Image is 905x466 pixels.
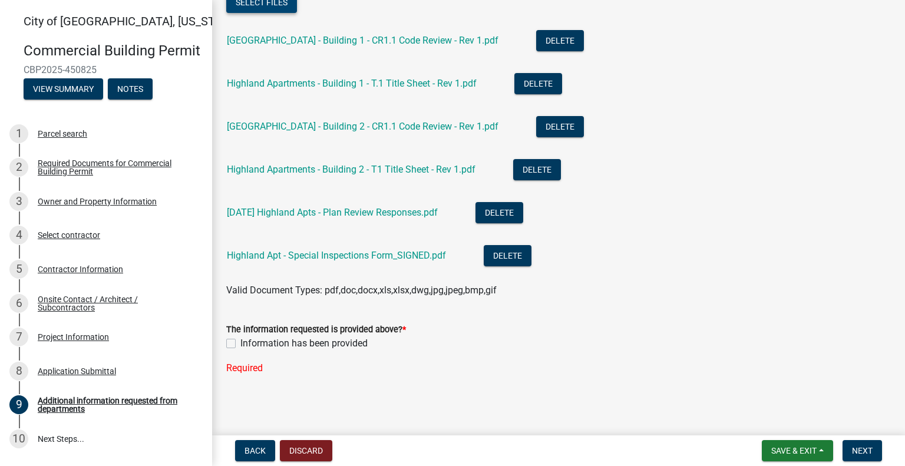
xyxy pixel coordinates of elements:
[514,79,562,90] wm-modal-confirm: Delete Document
[536,30,584,51] button: Delete
[38,295,193,312] div: Onsite Contact / Architect / Subcontractors
[226,361,891,375] div: Required
[852,446,873,455] span: Next
[38,265,123,273] div: Contractor Information
[108,78,153,100] button: Notes
[9,395,28,414] div: 9
[240,336,368,351] label: Information has been provided
[227,78,477,89] a: Highland Apartments - Building 1 - T.1 Title Sheet - Rev 1.pdf
[843,440,882,461] button: Next
[38,396,193,413] div: Additional information requested from departments
[24,64,189,75] span: CBP2025-450825
[24,14,238,28] span: City of [GEOGRAPHIC_DATA], [US_STATE]
[227,35,498,46] a: [GEOGRAPHIC_DATA] - Building 1 - CR1.1 Code Review - Rev 1.pdf
[227,121,498,132] a: [GEOGRAPHIC_DATA] - Building 2 - CR1.1 Code Review - Rev 1.pdf
[226,285,497,296] span: Valid Document Types: pdf,doc,docx,xls,xlsx,dwg,jpg,jpeg,bmp,gif
[475,202,523,223] button: Delete
[536,36,584,47] wm-modal-confirm: Delete Document
[227,164,475,175] a: Highland Apartments - Building 2 - T1 Title Sheet - Rev 1.pdf
[38,197,157,206] div: Owner and Property Information
[9,158,28,177] div: 2
[280,440,332,461] button: Discard
[24,42,203,60] h4: Commercial Building Permit
[24,78,103,100] button: View Summary
[245,446,266,455] span: Back
[536,116,584,137] button: Delete
[9,328,28,346] div: 7
[762,440,833,461] button: Save & Exit
[9,260,28,279] div: 5
[484,245,531,266] button: Delete
[227,250,446,261] a: Highland Apt - Special Inspections Form_SIGNED.pdf
[513,159,561,180] button: Delete
[771,446,817,455] span: Save & Exit
[38,231,100,239] div: Select contractor
[38,159,193,176] div: Required Documents for Commercial Building Permit
[514,73,562,94] button: Delete
[9,226,28,244] div: 4
[9,192,28,211] div: 3
[9,294,28,313] div: 6
[38,130,87,138] div: Parcel search
[9,124,28,143] div: 1
[9,362,28,381] div: 8
[38,367,116,375] div: Application Submittal
[513,165,561,176] wm-modal-confirm: Delete Document
[24,85,103,94] wm-modal-confirm: Summary
[484,251,531,262] wm-modal-confirm: Delete Document
[38,333,109,341] div: Project Information
[227,207,438,218] a: [DATE] Highland Apts - Plan Review Responses.pdf
[9,429,28,448] div: 10
[235,440,275,461] button: Back
[226,326,406,334] label: The information requested is provided above?
[475,208,523,219] wm-modal-confirm: Delete Document
[108,85,153,94] wm-modal-confirm: Notes
[536,122,584,133] wm-modal-confirm: Delete Document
